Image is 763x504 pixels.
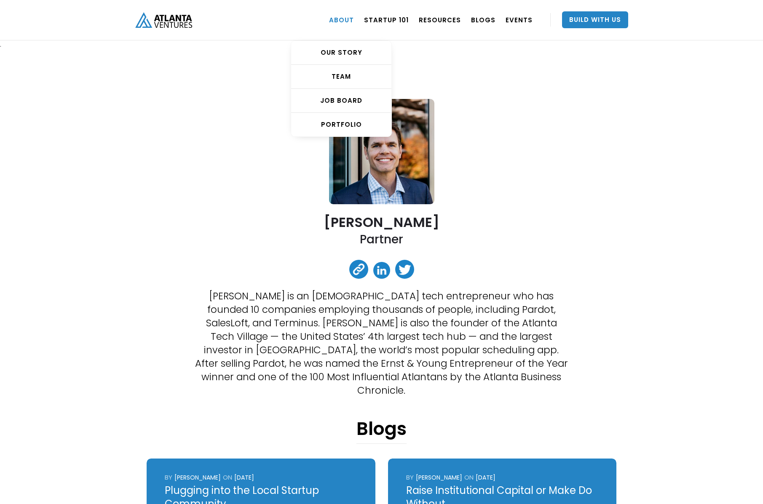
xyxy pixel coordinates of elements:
div: ON [223,473,232,482]
h2: [PERSON_NAME] [324,215,439,229]
div: ON [464,473,474,482]
div: PORTFOLIO [291,120,391,129]
div: TEAM [291,72,391,81]
a: TEAM [291,65,391,89]
a: ABOUT [329,8,354,32]
a: PORTFOLIO [291,113,391,136]
div: Job Board [291,96,391,105]
a: RESOURCES [419,8,461,32]
a: Startup 101 [364,8,409,32]
div: OUR STORY [291,48,391,57]
div: [PERSON_NAME] [416,473,462,482]
a: EVENTS [506,8,533,32]
p: [PERSON_NAME] is an [DEMOGRAPHIC_DATA] tech entrepreneur who has founded 10 companies employing t... [193,289,570,397]
a: OUR STORY [291,41,391,65]
div: [PERSON_NAME] [174,473,221,482]
div: [DATE] [476,473,495,482]
div: [DATE] [234,473,254,482]
h2: Partner [360,232,403,247]
a: Job Board [291,89,391,113]
a: BLOGS [471,8,495,32]
h1: Blogs [356,418,407,444]
div: by [406,473,414,482]
div: by [165,473,172,482]
a: Build With Us [562,11,628,28]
